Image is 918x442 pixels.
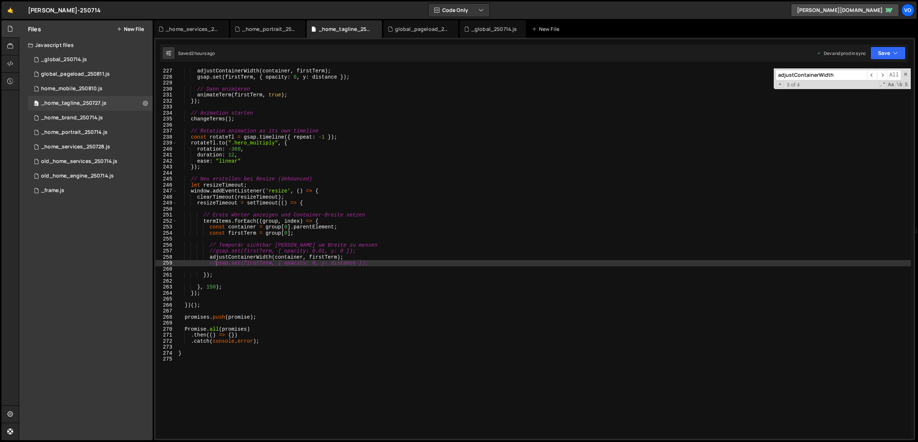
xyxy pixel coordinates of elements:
[156,356,177,362] div: 275
[156,344,177,350] div: 273
[34,101,39,107] span: 0
[28,81,153,96] div: 16046/44621.js
[156,326,177,333] div: 270
[41,85,102,92] div: home_mobile_250810.js
[28,154,153,169] div: 16046/42993.js
[1,1,19,19] a: 🤙
[41,71,110,77] div: global_pageload_250811.js
[428,4,490,17] button: Code Only
[156,188,177,194] div: 247
[776,81,784,88] span: Toggle Replace mode
[156,164,177,170] div: 243
[41,187,64,194] div: _frame.js
[156,98,177,104] div: 232
[887,70,901,80] span: Alt-Enter
[156,218,177,224] div: 252
[156,308,177,314] div: 267
[156,248,177,254] div: 257
[156,320,177,326] div: 269
[156,278,177,284] div: 262
[156,158,177,164] div: 242
[156,182,177,188] div: 246
[156,122,177,128] div: 236
[156,68,177,74] div: 227
[532,25,562,33] div: New File
[28,25,41,33] h2: Files
[117,26,144,32] button: New File
[191,50,215,56] div: 2 hours ago
[156,146,177,152] div: 240
[877,70,887,80] span: ​
[156,230,177,236] div: 254
[156,266,177,272] div: 260
[156,224,177,230] div: 253
[156,104,177,110] div: 233
[156,206,177,212] div: 250
[156,116,177,122] div: 235
[887,81,895,88] span: CaseSensitive Search
[156,284,177,290] div: 263
[28,52,153,67] div: 16046/42989.js
[156,92,177,98] div: 231
[156,134,177,140] div: 238
[156,242,177,248] div: 256
[156,80,177,86] div: 229
[28,169,153,183] div: 16046/42991.js
[166,25,220,33] div: _home_services_250728.js
[156,350,177,357] div: 274
[156,86,177,92] div: 230
[41,100,106,107] div: _home_tagline_250727.js
[156,254,177,260] div: 258
[156,236,177,242] div: 255
[156,296,177,302] div: 265
[156,140,177,146] div: 239
[784,82,803,88] span: 3 of 4
[395,25,450,33] div: global_pageload_250811.js
[156,170,177,176] div: 244
[904,81,909,88] span: Search In Selection
[28,6,101,15] div: [PERSON_NAME]-250714
[156,260,177,266] div: 259
[41,129,108,136] div: _home_portrait_250714.js
[28,125,153,140] div: 16046/42992.js
[41,158,117,165] div: old_home_services_250714.js
[901,4,914,17] a: vo
[242,25,297,33] div: _home_portrait_250714.js
[156,314,177,320] div: 268
[471,25,517,33] div: _global_250714.js
[791,4,899,17] a: [PERSON_NAME][DOMAIN_NAME]
[817,50,866,56] div: Dev and prod in sync
[156,338,177,345] div: 272
[28,111,153,125] div: 16046/42990.js
[870,47,906,60] button: Save
[895,81,903,88] span: Whole Word Search
[156,176,177,182] div: 245
[41,115,103,121] div: _home_brand_250714.js
[156,74,177,80] div: 228
[178,50,215,56] div: Saved
[41,173,114,179] div: old_home_engine_250714.js
[19,38,153,52] div: Javascript files
[41,144,110,150] div: _home_services_250728.js
[156,110,177,116] div: 234
[156,152,177,158] div: 241
[156,290,177,296] div: 264
[156,272,177,278] div: 261
[41,56,87,63] div: _global_250714.js
[156,194,177,200] div: 248
[28,67,153,81] div: 16046/44643.js
[156,332,177,338] div: 271
[156,302,177,308] div: 266
[28,140,153,154] div: 16046/43842.js
[28,183,153,198] div: 16046/42994.js
[156,200,177,206] div: 249
[28,96,153,111] div: 16046/43815.js
[867,70,877,80] span: ​
[156,128,177,134] div: 237
[156,212,177,218] div: 251
[879,81,886,88] span: RegExp Search
[319,25,373,33] div: _home_tagline_250727.js
[776,70,867,80] input: Search for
